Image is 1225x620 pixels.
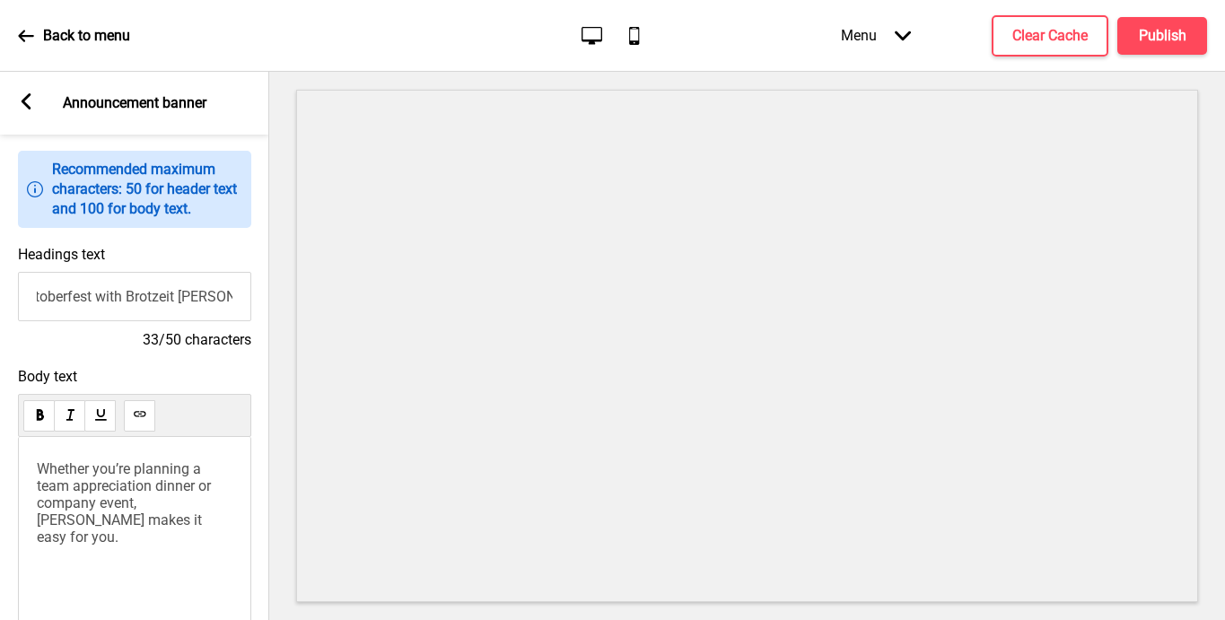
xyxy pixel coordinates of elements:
h4: Clear Cache [1012,26,1088,46]
div: Menu [823,9,929,62]
label: Headings text [18,246,105,263]
p: Recommended maximum characters: 50 for header text and 100 for body text. [52,160,242,219]
p: Back to menu [43,26,130,46]
button: underline [84,400,116,432]
button: Clear Cache [992,15,1108,57]
button: Publish [1117,17,1207,55]
span: Whether you’re planning a team appreciation dinner or company event, [PERSON_NAME] makes it easy ... [37,460,214,546]
h4: Publish [1139,26,1186,46]
span: Body text [18,368,251,385]
p: Announcement banner [63,93,206,113]
h4: 33/50 characters [18,330,251,350]
button: italic [54,400,85,432]
iframe: To enrich screen reader interactions, please activate Accessibility in Grammarly extension settings [296,90,1198,602]
button: bold [23,400,55,432]
button: link [124,400,155,432]
a: Back to menu [18,12,130,60]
